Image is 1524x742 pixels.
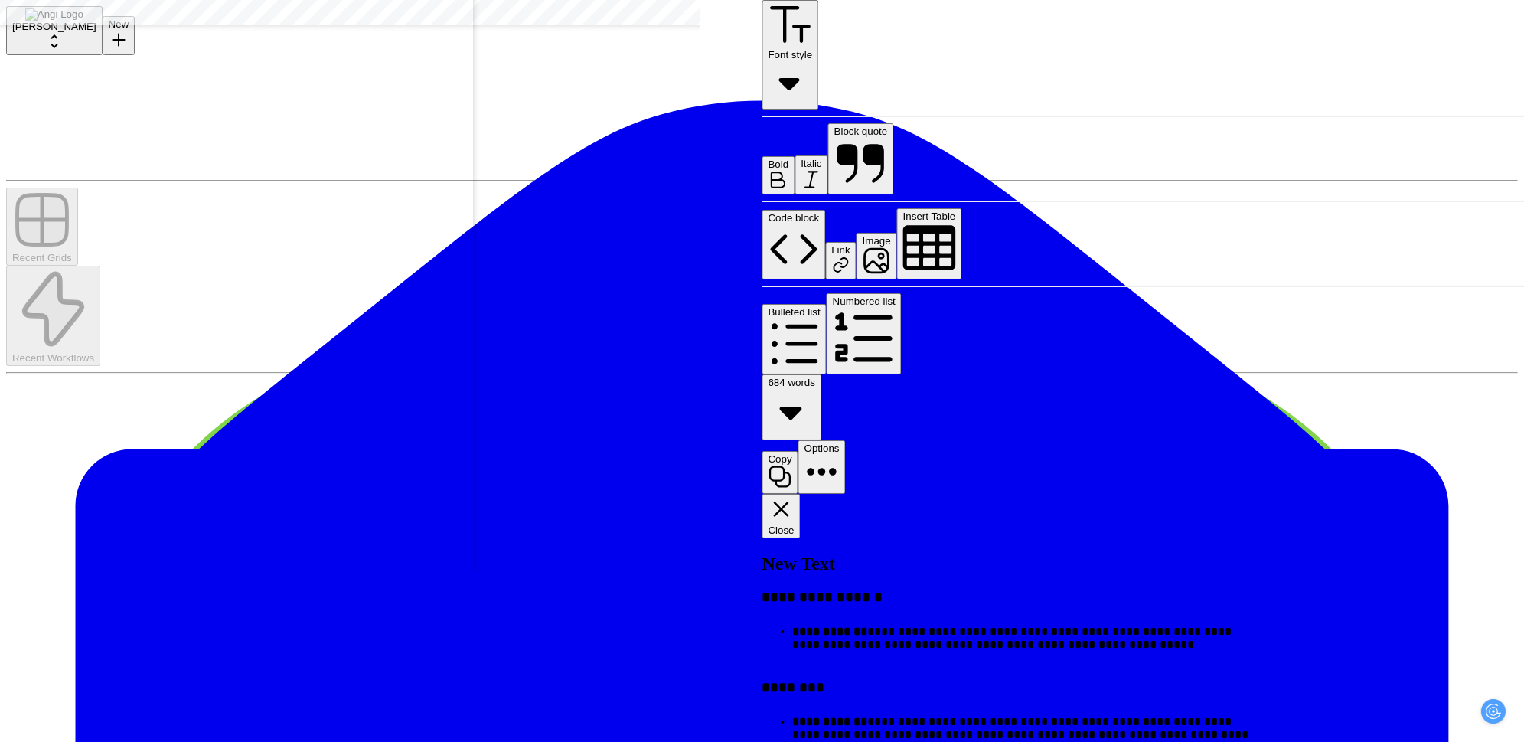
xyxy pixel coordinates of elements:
[762,494,801,538] button: Close
[769,159,789,170] span: Bold
[798,440,846,494] button: Options
[827,293,902,374] button: Numbered list
[762,374,822,440] button: 684 words
[857,233,897,279] button: Image
[828,123,894,195] button: Block quote
[6,6,103,55] button: Workspace: Angi
[863,235,891,247] span: Image
[762,451,798,493] button: Copy
[762,210,826,279] button: Code block
[769,453,792,465] span: Copy
[825,242,856,279] button: Link
[769,212,820,224] span: Code block
[801,158,821,169] span: Italic
[903,211,956,222] span: Insert Table
[12,21,96,32] span: [PERSON_NAME]
[795,155,827,194] button: Italic
[897,208,962,279] button: Insert Table
[833,296,896,307] span: Numbered list
[769,49,813,60] span: Font style
[762,304,827,374] button: Bulleted list
[804,443,840,454] span: Options
[769,525,795,536] span: Close
[769,306,821,318] span: Bulleted list
[103,16,135,55] button: New
[762,156,795,195] button: Bold
[831,244,850,256] span: Link
[834,126,888,137] span: Block quote
[769,377,816,388] span: 684 words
